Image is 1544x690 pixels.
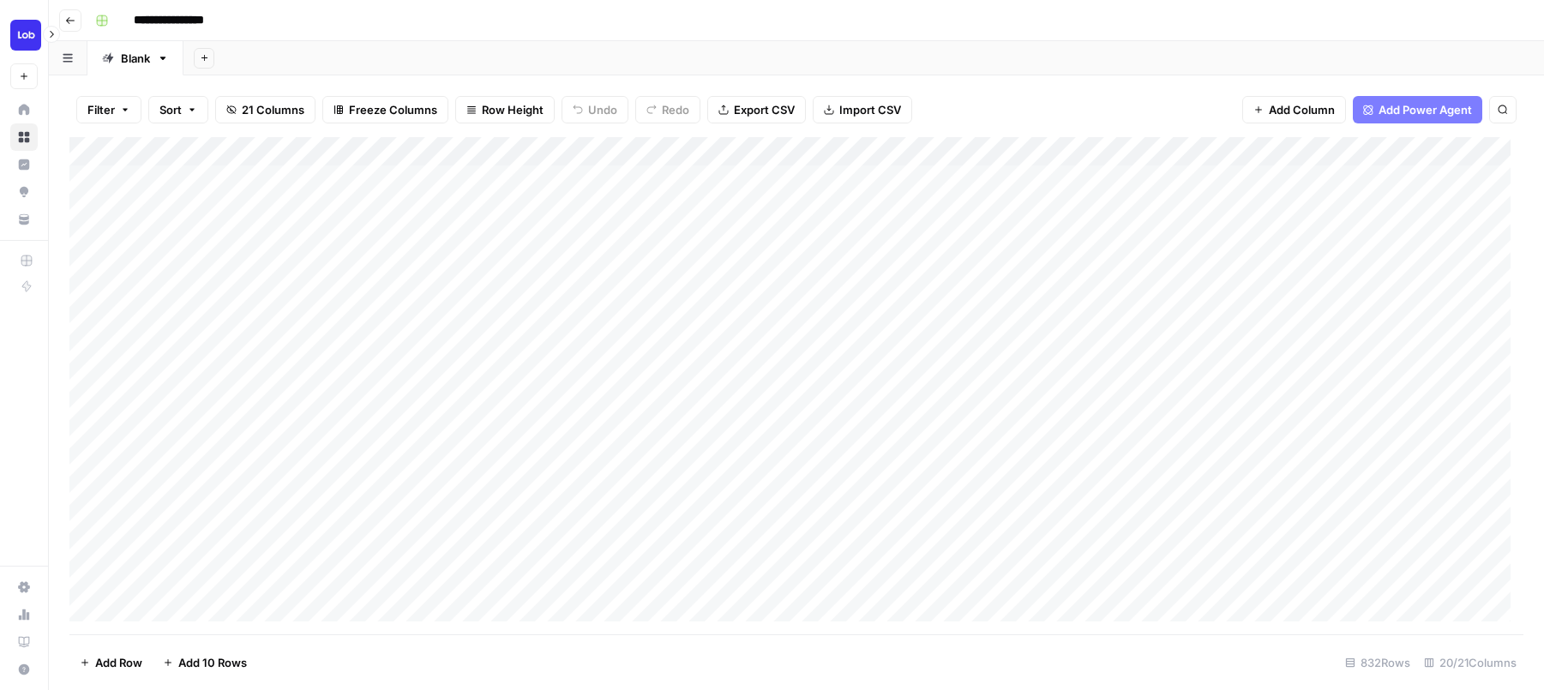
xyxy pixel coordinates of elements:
div: 832 Rows [1338,649,1417,676]
button: Add Power Agent [1353,96,1482,123]
button: Add Row [69,649,153,676]
span: Row Height [482,101,544,118]
span: 21 Columns [242,101,304,118]
a: Insights [10,151,38,178]
a: Blank [87,41,183,75]
a: Opportunities [10,178,38,206]
span: Export CSV [734,101,795,118]
button: Add Column [1242,96,1346,123]
button: Redo [635,96,700,123]
span: Freeze Columns [349,101,437,118]
div: Blank [121,50,150,67]
span: Add Row [95,654,142,671]
button: Import CSV [813,96,912,123]
span: Add 10 Rows [178,654,247,671]
button: Filter [76,96,141,123]
a: Settings [10,573,38,601]
button: Freeze Columns [322,96,448,123]
button: Row Height [455,96,555,123]
a: Your Data [10,206,38,233]
span: Undo [588,101,617,118]
a: Usage [10,601,38,628]
span: Sort [159,101,182,118]
a: Learning Hub [10,628,38,656]
button: 21 Columns [215,96,315,123]
button: Add 10 Rows [153,649,257,676]
div: 20/21 Columns [1417,649,1523,676]
span: Add Power Agent [1379,101,1472,118]
button: Sort [148,96,208,123]
span: Add Column [1269,101,1335,118]
a: Home [10,96,38,123]
button: Undo [562,96,628,123]
button: Export CSV [707,96,806,123]
span: Import CSV [839,101,901,118]
button: Workspace: Lob [10,14,38,57]
a: Browse [10,123,38,151]
span: Filter [87,101,115,118]
span: Redo [662,101,689,118]
img: Lob Logo [10,20,41,51]
button: Help + Support [10,656,38,683]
